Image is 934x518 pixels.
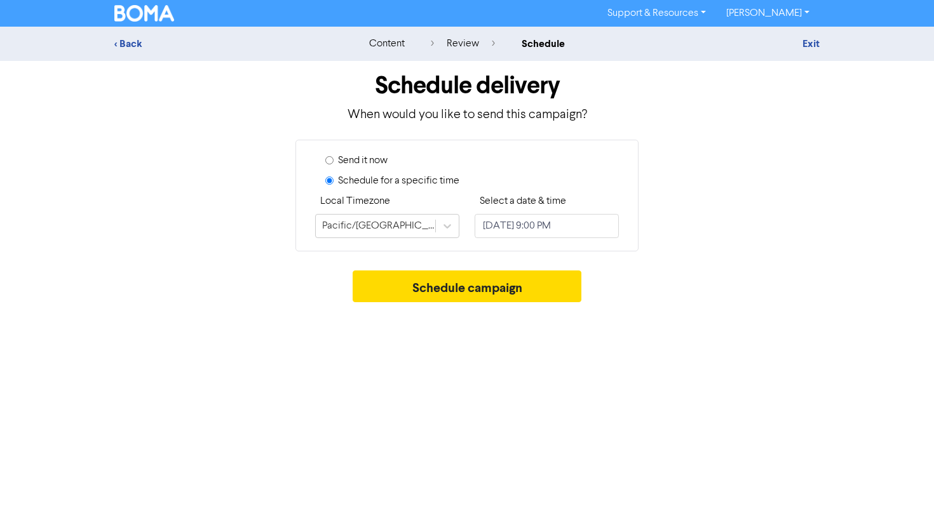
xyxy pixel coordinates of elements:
a: Exit [802,37,820,50]
label: Schedule for a specific time [338,173,459,189]
img: BOMA Logo [114,5,174,22]
iframe: Chat Widget [870,457,934,518]
a: [PERSON_NAME] [716,3,820,23]
label: Local Timezone [320,194,390,209]
h1: Schedule delivery [114,71,820,100]
label: Select a date & time [480,194,566,209]
div: < Back [114,36,337,51]
div: review [431,36,495,51]
input: Click to select a date [475,214,619,238]
button: Schedule campaign [353,270,582,302]
div: content [369,36,405,51]
a: Support & Resources [597,3,716,23]
p: When would you like to send this campaign? [114,105,820,124]
div: Pacific/[GEOGRAPHIC_DATA] [322,218,437,234]
label: Send it now [338,153,388,168]
div: schedule [522,36,565,51]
